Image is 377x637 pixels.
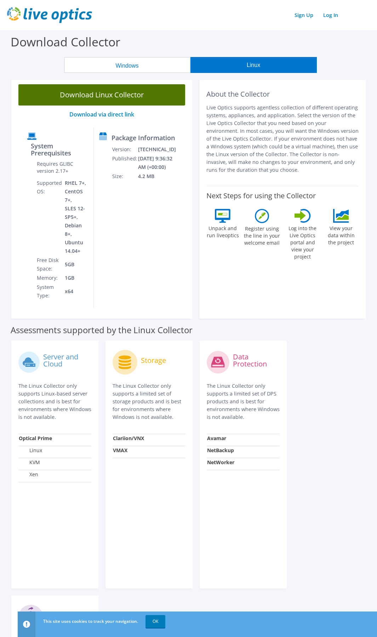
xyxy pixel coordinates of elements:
label: Assessments supported by the Linux Collector [11,326,193,334]
img: live_optics_svg.svg [7,7,92,23]
p: The Linux Collector only supports a limited set of storage products and is best for environments ... [113,382,185,421]
td: Free Disk Space: [36,256,64,273]
td: 1GB [64,273,88,283]
label: Xen [19,471,38,478]
span: This site uses cookies to track your navigation. [43,618,138,624]
strong: NetWorker [207,459,234,466]
a: Download via direct link [69,110,134,118]
td: 5GB [64,256,88,273]
button: Windows [64,57,190,73]
td: Published: [112,154,138,172]
td: System Type: [36,283,64,300]
td: [DATE] 9:36:32 AM (+00:00) [138,154,176,172]
td: RHEL 7+, CentOS 7+, SLES 12-SP5+, Debian 8+, Ubuntu 14.04+ [64,178,88,256]
label: System Prerequisites [31,142,88,157]
td: Supported OS: [36,178,64,256]
td: Size: [112,172,138,181]
label: Data Protection [233,353,280,368]
label: KVM [19,459,40,466]
a: OK [145,615,165,628]
p: The Linux Collector only supports a limited set of DPS products and is best for environments wher... [207,382,280,421]
label: Download Collector [11,34,120,50]
label: View your data within the project [324,223,359,246]
label: Next Steps for using the Collector [206,192,316,200]
label: Storage [141,357,166,364]
label: Linux [19,447,42,454]
strong: Avamar [207,435,226,442]
td: x64 [64,283,88,300]
td: 4.2 MB [138,172,176,181]
td: Version: [112,145,138,154]
p: Live Optics supports agentless collection of different operating systems, appliances, and applica... [206,104,359,174]
a: Sign Up [291,10,317,20]
a: Download Linux Collector [18,84,185,106]
strong: Optical Prime [19,435,52,442]
p: The Linux Collector only supports Linux-based server collections and is best for environments whe... [18,382,91,421]
label: Register using the line in your welcome email [242,223,282,246]
button: Linux [190,57,317,73]
strong: NetBackup [207,447,234,454]
label: Requires GLIBC version 2.17+ [37,160,88,175]
strong: Clariion/VNX [113,435,144,442]
td: [TECHNICAL_ID] [138,145,176,154]
h2: About the Collector [206,90,359,98]
label: Log into the Live Optics portal and view your project [285,223,320,260]
strong: VMAX [113,447,127,454]
label: Package Information [112,134,175,141]
td: Memory: [36,273,64,283]
label: Server and Cloud [43,353,91,368]
a: Log In [320,10,342,20]
label: Unpack and run liveoptics [206,223,239,239]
